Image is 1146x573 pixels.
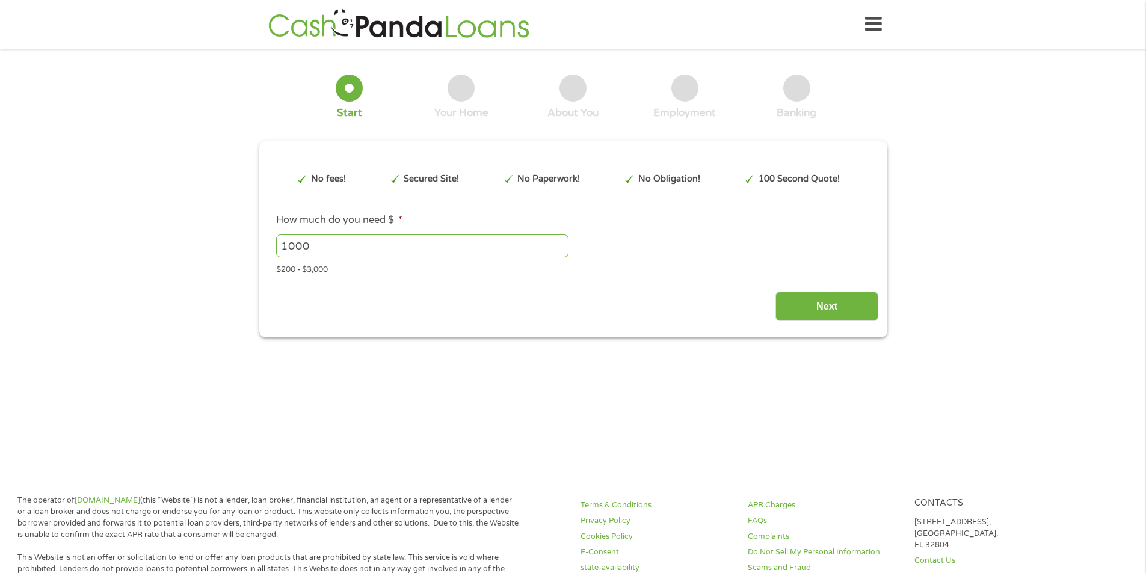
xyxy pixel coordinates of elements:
[748,515,901,527] a: FAQs
[777,106,816,120] div: Banking
[653,106,716,120] div: Employment
[276,260,869,276] div: $200 - $3,000
[265,7,533,41] img: GetLoanNow Logo
[17,495,519,541] p: The operator of (this “Website”) is not a lender, loan broker, financial institution, an agent or...
[337,106,362,120] div: Start
[748,500,901,511] a: APR Charges
[914,498,1067,509] h4: Contacts
[748,547,901,558] a: Do Not Sell My Personal Information
[759,173,840,186] p: 100 Second Quote!
[547,106,599,120] div: About You
[914,555,1067,566] a: Contact Us
[638,173,700,186] p: No Obligation!
[311,173,346,186] p: No fees!
[276,214,402,227] label: How much do you need $
[581,515,733,527] a: Privacy Policy
[581,500,733,511] a: Terms & Conditions
[404,173,459,186] p: Secured Site!
[914,516,1067,551] p: [STREET_ADDRESS], [GEOGRAPHIC_DATA], FL 32804.
[581,531,733,542] a: Cookies Policy
[517,173,580,186] p: No Paperwork!
[748,531,901,542] a: Complaints
[775,292,878,321] input: Next
[75,495,140,505] a: [DOMAIN_NAME]
[581,547,733,558] a: E-Consent
[434,106,488,120] div: Your Home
